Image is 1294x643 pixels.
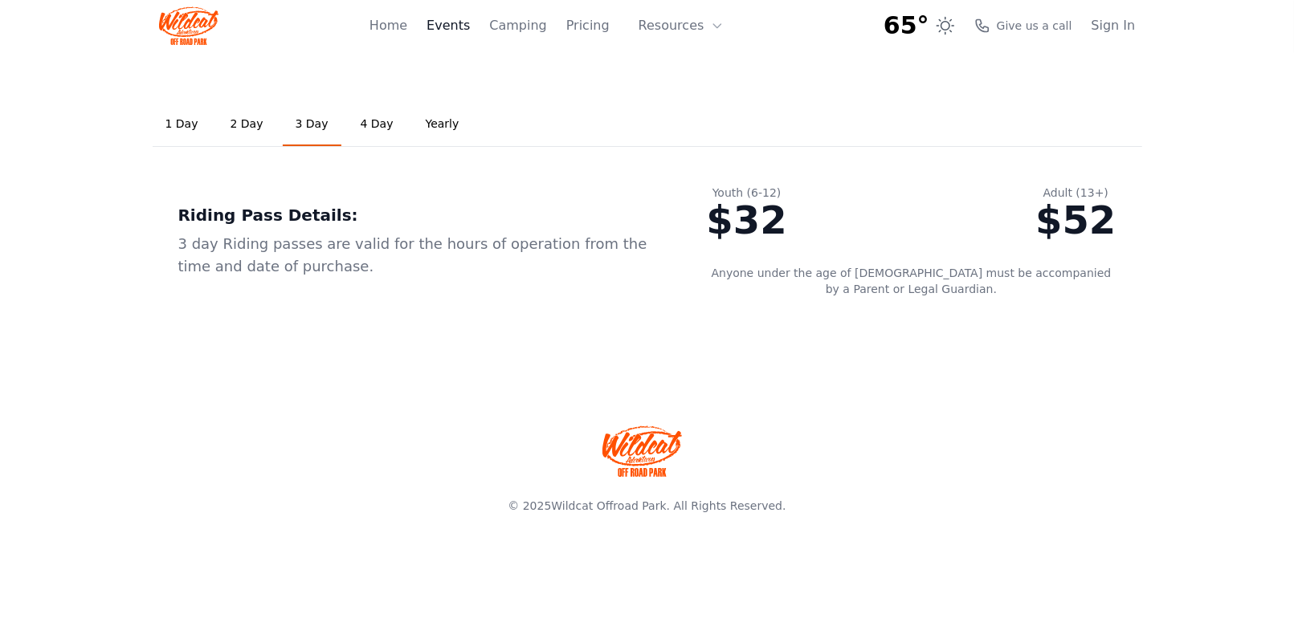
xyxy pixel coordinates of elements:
a: Give us a call [974,18,1072,34]
a: Events [427,16,470,35]
div: $52 [1035,201,1116,239]
a: 2 Day [218,103,276,146]
div: $32 [707,201,787,239]
p: Anyone under the age of [DEMOGRAPHIC_DATA] must be accompanied by a Parent or Legal Guardian. [707,265,1116,297]
div: 3 day Riding passes are valid for the hours of operation from the time and date of purchase. [178,233,655,278]
a: Wildcat Offroad Park [551,499,666,512]
div: Youth (6-12) [707,185,787,201]
a: 4 Day [348,103,406,146]
a: Home [369,16,407,35]
button: Resources [629,10,733,42]
span: 65° [884,11,929,40]
a: Camping [489,16,546,35]
a: Yearly [413,103,472,146]
a: 3 Day [283,103,341,146]
a: Sign In [1092,16,1136,35]
a: 1 Day [153,103,211,146]
a: Pricing [566,16,610,35]
span: Give us a call [997,18,1072,34]
div: Riding Pass Details: [178,204,655,226]
img: Wildcat Logo [159,6,219,45]
span: © 2025 . All Rights Reserved. [508,499,786,512]
div: Adult (13+) [1035,185,1116,201]
img: Wildcat Offroad park [602,425,683,477]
